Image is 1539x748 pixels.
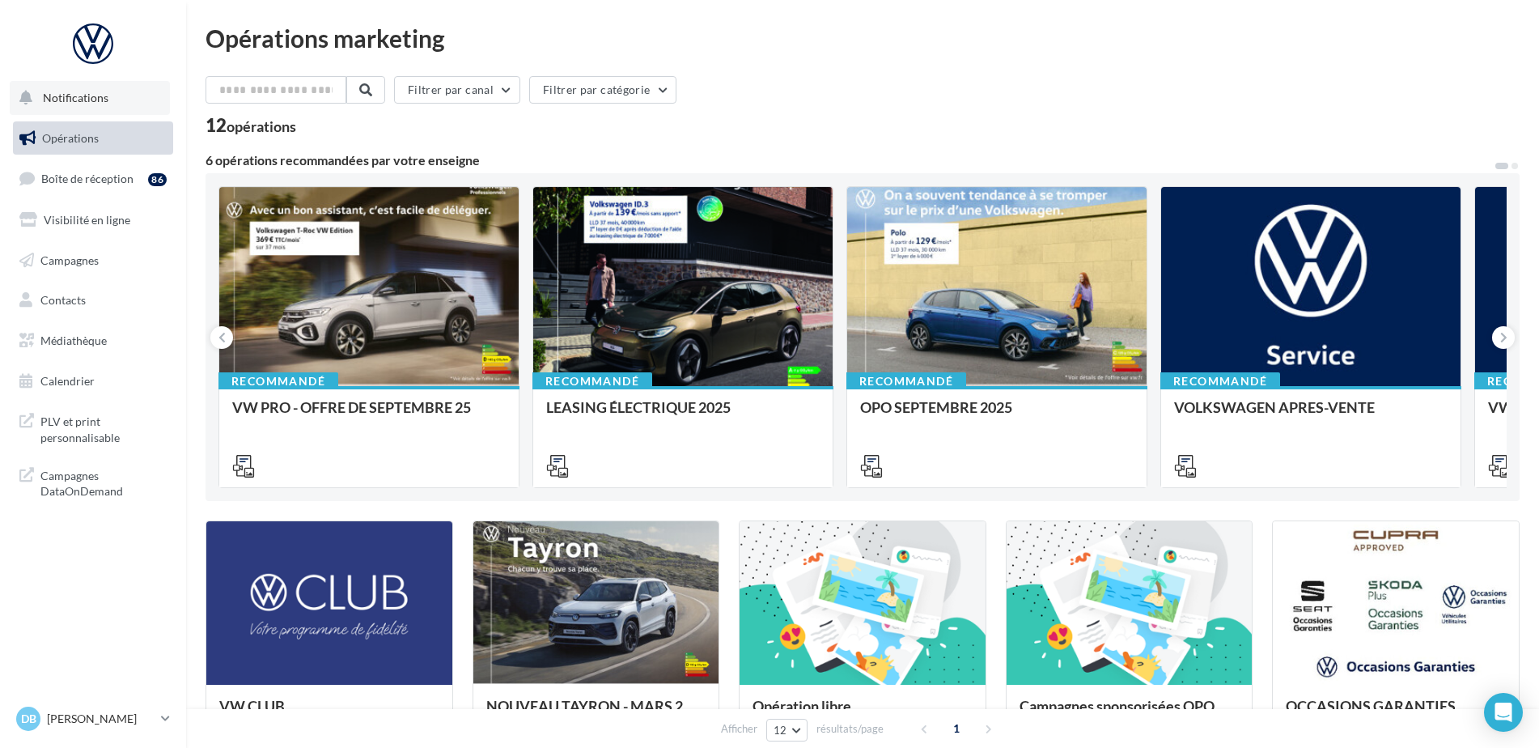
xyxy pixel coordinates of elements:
div: Recommandé [532,372,652,390]
a: DB [PERSON_NAME] [13,703,173,734]
div: Opération libre [753,698,973,730]
span: Boîte de réception [41,172,134,185]
div: 86 [148,173,167,186]
div: 12 [206,117,296,134]
div: opérations [227,119,296,134]
button: Notifications [10,81,170,115]
span: Campagnes [40,253,99,266]
div: VOLKSWAGEN APRES-VENTE [1174,399,1448,431]
span: Visibilité en ligne [44,213,130,227]
div: Recommandé [1160,372,1280,390]
span: 1 [943,716,969,742]
div: OPO SEPTEMBRE 2025 [860,399,1134,431]
div: VW CLUB [219,698,439,730]
span: Contacts [40,293,86,307]
a: Contacts [10,283,176,317]
span: résultats/page [816,721,884,737]
a: Campagnes [10,244,176,278]
p: [PERSON_NAME] [47,711,155,727]
div: Opérations marketing [206,26,1520,50]
span: Médiathèque [40,334,107,347]
span: DB [21,711,36,727]
span: Afficher [721,721,757,737]
span: Opérations [42,131,99,145]
a: Boîte de réception86 [10,161,176,196]
div: Recommandé [846,372,966,390]
a: Campagnes DataOnDemand [10,458,176,506]
span: 12 [774,724,787,737]
div: Campagnes sponsorisées OPO [1020,698,1240,730]
div: OCCASIONS GARANTIES [1286,698,1506,730]
a: PLV et print personnalisable [10,404,176,452]
button: 12 [766,719,808,742]
span: Campagnes DataOnDemand [40,465,167,499]
div: 6 opérations recommandées par votre enseigne [206,154,1494,167]
span: Calendrier [40,374,95,388]
div: Open Intercom Messenger [1484,693,1523,732]
a: Visibilité en ligne [10,203,176,237]
div: NOUVEAU TAYRON - MARS 2025 [486,698,706,730]
button: Filtrer par canal [394,76,520,104]
a: Calendrier [10,364,176,398]
span: PLV et print personnalisable [40,410,167,445]
div: LEASING ÉLECTRIQUE 2025 [546,399,820,431]
span: Notifications [43,91,108,104]
a: Médiathèque [10,324,176,358]
div: Recommandé [218,372,338,390]
a: Opérations [10,121,176,155]
button: Filtrer par catégorie [529,76,676,104]
div: VW PRO - OFFRE DE SEPTEMBRE 25 [232,399,506,431]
